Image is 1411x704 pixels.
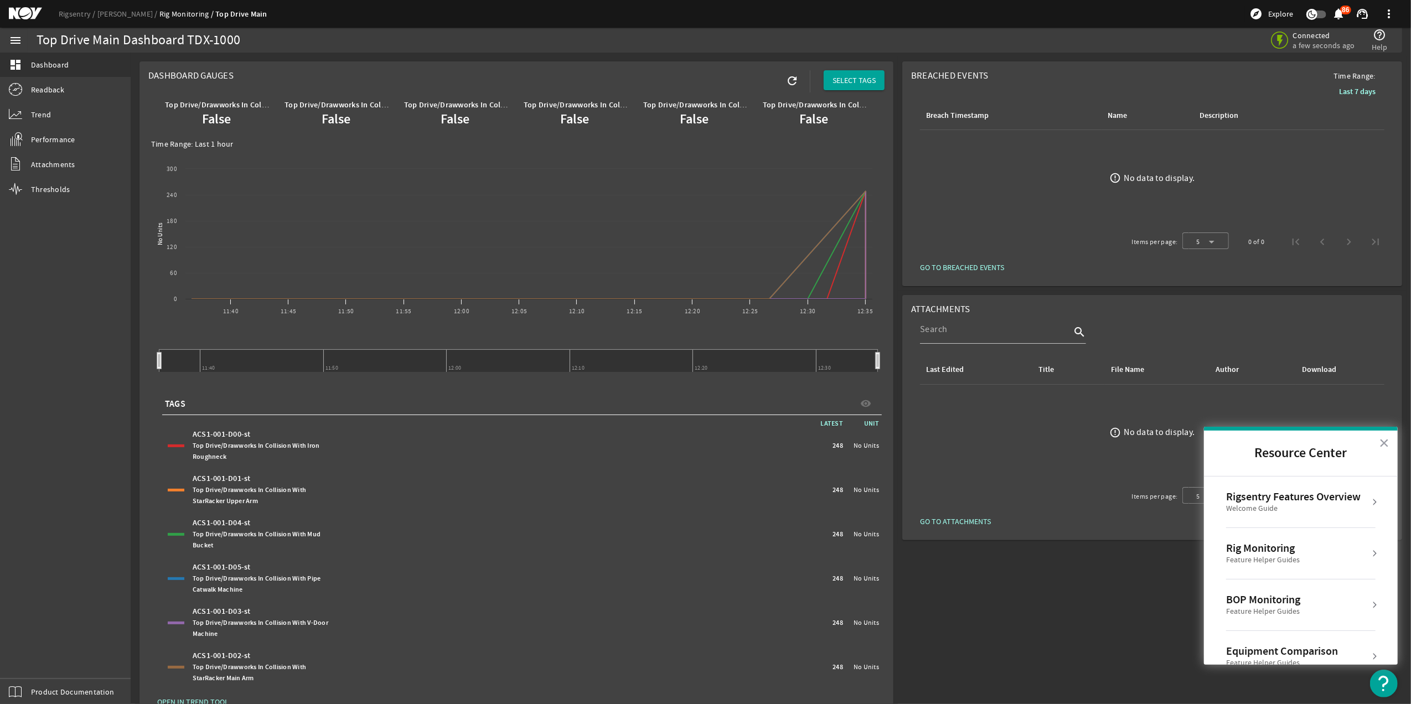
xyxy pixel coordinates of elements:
[31,184,70,195] span: Thresholds
[170,269,178,277] text: 60
[1226,593,1300,606] div: BOP Monitoring
[165,100,355,110] b: Top Drive/Drawworks In Collision With Iron Roughneck
[763,100,974,110] b: Top Drive/Drawworks In Collision With Pipe Catwalk Machine
[926,110,989,122] div: Breach Timestamp
[1124,427,1195,438] div: No data to display.
[59,9,97,19] a: Rigsentry
[854,573,879,584] span: No Units
[9,34,22,47] mat-icon: menu
[31,134,75,145] span: Performance
[561,110,590,128] b: False
[924,110,1093,122] div: Breach Timestamp
[1268,8,1293,19] span: Explore
[911,70,989,81] span: Breached Events
[1330,81,1384,101] button: Last 7 days
[824,70,885,90] button: SELECT TAGS
[911,303,970,315] span: Attachments
[1216,364,1239,376] div: Author
[193,441,320,461] span: Top Drive/Drawworks In Collision With Iron Roughneck
[1325,70,1384,81] span: Time Range:
[1226,555,1300,566] div: Feature Helper Guides
[911,511,1000,531] button: GO TO ATTACHMENTS
[1038,364,1054,376] div: Title
[911,257,1013,277] button: GO TO BREACHED EVENTS
[742,307,758,315] text: 12:25
[281,307,296,315] text: 11:45
[1109,364,1201,376] div: File Name
[1379,434,1389,452] button: Close
[193,485,306,505] span: Top Drive/Drawworks In Collision With StarRacker Upper Arm
[854,617,879,628] span: No Units
[833,484,843,495] span: 248
[1132,491,1178,502] div: Items per page:
[1037,364,1096,376] div: Title
[1204,431,1398,476] h2: Resource Center
[31,686,114,697] span: Product Documentation
[1249,7,1263,20] mat-icon: explore
[159,9,215,19] a: Rig Monitoring
[1245,5,1298,23] button: Explore
[1226,503,1361,514] div: Welcome Guide
[1226,658,1338,669] div: Feature Helper Guides
[569,307,585,315] text: 12:10
[167,165,177,173] text: 300
[193,574,321,594] span: Top Drive/Drawworks In Collision With Pipe Catwalk Machine
[833,75,876,86] span: SELECT TAGS
[1106,110,1185,122] div: Name
[1339,86,1376,97] b: Last 7 days
[1214,364,1287,376] div: Author
[165,398,185,410] span: TAGS
[849,418,882,429] span: UNIT
[833,661,843,672] span: 248
[1302,364,1336,376] div: Download
[833,440,843,451] span: 248
[1333,8,1345,20] button: 86
[396,307,411,315] text: 11:55
[833,617,843,628] span: 248
[821,419,849,428] span: LATEST
[1293,40,1355,50] span: a few seconds ago
[1204,427,1398,665] div: Resource Center
[926,364,964,376] div: Last Edited
[223,307,239,315] text: 11:40
[524,100,715,110] b: Top Drive/Drawworks In Collision With V-Door Machine
[680,110,709,128] b: False
[167,191,177,199] text: 240
[31,84,64,95] span: Readback
[193,662,306,682] span: Top Drive/Drawworks In Collision With StarRacker Main Arm
[833,573,843,584] span: 248
[1376,1,1402,27] button: more_vert
[833,529,843,540] span: 248
[920,323,1071,336] input: Search
[1332,7,1346,20] mat-icon: notifications
[37,35,240,46] div: Top Drive Main Dashboard TDX-1000
[1111,364,1144,376] div: File Name
[202,110,231,128] b: False
[1249,236,1265,247] div: 0 of 0
[97,9,159,19] a: [PERSON_NAME]
[854,661,879,672] span: No Units
[920,262,1004,273] span: GO TO BREACHED EVENTS
[338,307,354,315] text: 11:50
[31,109,51,120] span: Trend
[511,307,527,315] text: 12:05
[1226,541,1300,555] div: Rig Monitoring
[193,562,331,595] div: ACS1-001-D05-st
[920,516,991,527] span: GO TO ATTACHMENTS
[31,59,69,70] span: Dashboard
[404,100,612,110] b: Top Drive/Drawworks In Collision With StarRacker Main Arm
[643,100,819,110] b: Top Drive/Drawworks In Collision With Mud Bucket
[167,243,177,251] text: 120
[167,217,177,225] text: 180
[9,58,22,71] mat-icon: dashboard
[1073,325,1086,339] i: search
[1108,110,1127,122] div: Name
[193,530,321,550] span: Top Drive/Drawworks In Collision With Mud Bucket
[148,70,234,81] span: Dashboard Gauges
[174,295,177,303] text: 0
[193,606,331,639] div: ACS1-001-D03-st
[1132,236,1178,247] div: Items per page:
[151,138,882,149] div: Time Range: Last 1 hour
[285,100,497,110] b: Top Drive/Drawworks In Collision With StarRacker Upper Arm
[1124,173,1195,184] div: No data to display.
